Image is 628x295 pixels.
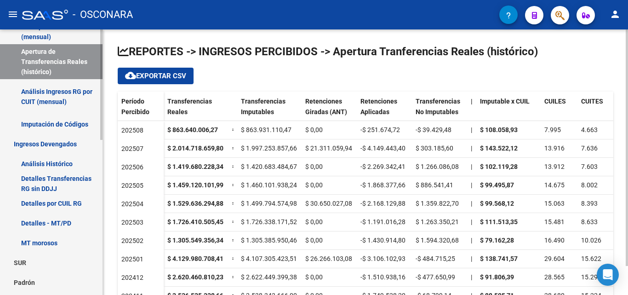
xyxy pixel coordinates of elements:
[121,255,143,263] span: 202501
[241,200,297,207] span: $ 1.499.794.574,98
[597,264,619,286] div: Open Intercom Messenger
[471,255,472,262] span: |
[480,255,518,262] strong: $ 138.741,57
[360,126,400,133] span: -$ 251.674,72
[476,92,541,130] datatable-header-cell: Imputable x CUIL
[471,273,472,281] span: |
[541,92,577,130] datatable-header-cell: CUILES
[305,181,323,189] span: $ 0,00
[241,181,297,189] span: $ 1.460.101.938,24
[471,163,472,170] span: |
[480,145,518,152] strong: $ 143.522,12
[471,126,472,133] span: |
[544,145,565,152] span: 13.916
[232,237,235,244] span: =
[121,163,143,171] span: 202506
[73,5,133,25] span: - OSCONARA
[360,273,405,281] span: -$ 1.510.938,16
[544,255,565,262] span: 29.604
[167,126,218,133] strong: $ 863.640.006,27
[416,273,455,281] span: -$ 477.650,99
[610,9,621,20] mat-icon: person
[305,126,323,133] span: $ 0,00
[471,218,472,226] span: |
[237,92,302,130] datatable-header-cell: Transferencias Imputables
[121,127,143,134] span: 202508
[241,273,297,281] span: $ 2.622.449.399,38
[121,219,143,226] span: 202503
[305,98,347,116] span: Retenciones Giradas (ANT)
[471,145,472,152] span: |
[121,182,143,189] span: 202505
[471,200,472,207] span: |
[471,237,472,244] span: |
[581,218,598,226] span: 8.633
[581,145,598,152] span: 7.636
[360,98,397,116] span: Retenciones Aplicadas
[471,181,472,189] span: |
[167,218,223,226] strong: $ 1.726.410.505,45
[544,163,565,170] span: 13.912
[121,98,149,116] span: Período Percibido
[581,98,603,105] span: CUITES
[544,181,565,189] span: 14.675
[167,181,223,189] strong: $ 1.459.120.101,99
[480,163,518,170] strong: $ 102.119,28
[305,255,352,262] span: $ 26.266.103,08
[232,200,235,207] span: =
[581,200,598,207] span: 8.393
[544,126,561,133] span: 7.995
[544,98,566,105] span: CUILES
[360,145,405,152] span: -$ 4.149.443,40
[360,163,405,170] span: -$ 2.269.342,41
[581,163,598,170] span: 7.603
[360,200,405,207] span: -$ 2.168.129,88
[118,92,164,130] datatable-header-cell: Período Percibido
[167,145,223,152] strong: $ 2.014.718.659,80
[471,98,473,105] span: |
[232,145,235,152] span: =
[167,200,223,207] strong: $ 1.529.636.294,88
[125,72,186,80] span: Exportar CSV
[121,145,143,152] span: 202507
[581,126,598,133] span: 4.663
[480,200,514,207] strong: $ 99.568,12
[232,273,235,281] span: =
[544,237,565,244] span: 16.490
[581,273,601,281] span: 15.292
[416,163,459,170] span: $ 1.266.086,08
[360,237,405,244] span: -$ 1.430.914,80
[577,92,614,130] datatable-header-cell: CUITES
[241,145,297,152] span: $ 1.997.253.857,66
[164,92,228,130] datatable-header-cell: Transferencias Reales
[467,92,476,130] datatable-header-cell: |
[305,163,323,170] span: $ 0,00
[357,92,412,130] datatable-header-cell: Retenciones Aplicadas
[305,273,323,281] span: $ 0,00
[121,200,143,208] span: 202504
[480,181,514,189] strong: $ 99.495,87
[232,126,235,133] span: =
[544,273,565,281] span: 28.565
[416,255,455,262] span: -$ 484.715,25
[360,181,405,189] span: -$ 1.868.377,66
[416,126,451,133] span: -$ 39.429,48
[416,237,459,244] span: $ 1.594.320,68
[544,218,565,226] span: 15.481
[480,273,514,281] strong: $ 91.806,39
[241,237,297,244] span: $ 1.305.385.950,46
[412,92,467,130] datatable-header-cell: Transferencias No Imputables
[241,218,297,226] span: $ 1.726.338.171,52
[581,237,601,244] span: 10.026
[581,255,601,262] span: 15.622
[241,255,297,262] span: $ 4.107.305.423,51
[125,70,136,81] mat-icon: cloud_download
[480,98,530,105] span: Imputable x CUIL
[360,255,405,262] span: -$ 3.106.102,93
[7,9,18,20] mat-icon: menu
[167,98,212,116] span: Transferencias Reales
[241,98,285,116] span: Transferencias Imputables
[167,255,223,262] strong: $ 4.129.980.708,41
[480,126,518,133] strong: $ 108.058,93
[305,218,323,226] span: $ 0,00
